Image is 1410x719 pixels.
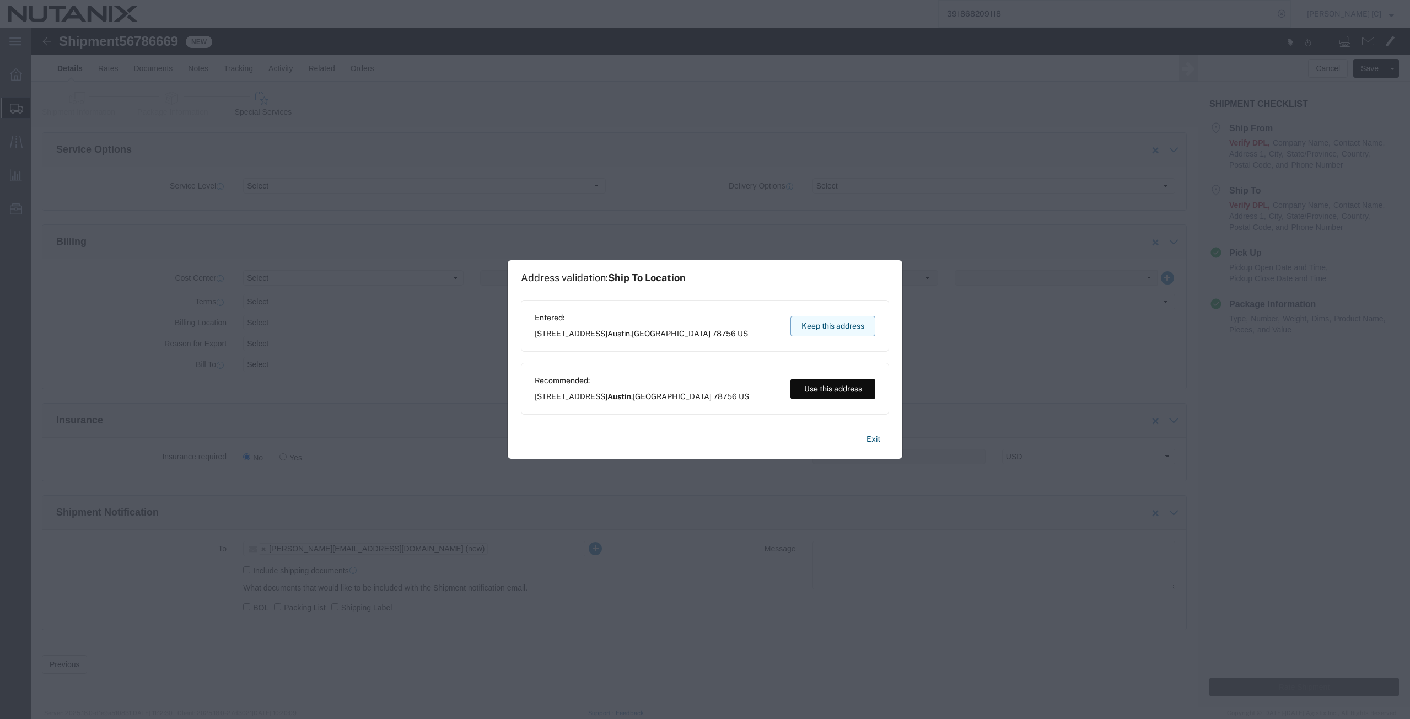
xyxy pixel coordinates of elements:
[790,379,875,399] button: Use this address
[739,392,749,401] span: US
[535,375,749,387] span: Recommended:
[712,329,736,338] span: 78756
[790,316,875,336] button: Keep this address
[607,329,630,338] span: Austin
[521,272,686,284] h1: Address validation:
[632,329,711,338] span: [GEOGRAPHIC_DATA]
[633,392,712,401] span: [GEOGRAPHIC_DATA]
[535,391,749,403] span: [STREET_ADDRESS] ,
[738,329,748,338] span: US
[608,272,686,283] span: Ship To Location
[535,312,748,324] span: Entered:
[858,430,889,449] button: Exit
[713,392,737,401] span: 78756
[535,328,748,340] span: [STREET_ADDRESS] ,
[607,392,631,401] span: Austin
